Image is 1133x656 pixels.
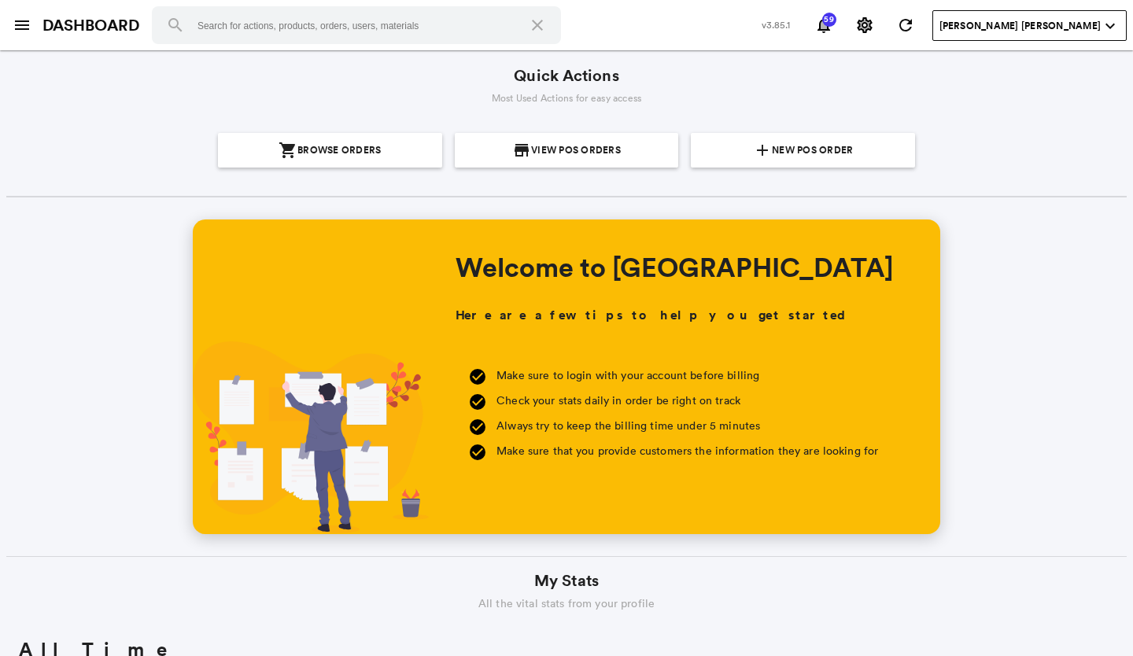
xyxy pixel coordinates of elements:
md-icon: settings [855,16,874,35]
md-icon: close [528,16,547,35]
md-icon: notifications [814,16,833,35]
md-icon: expand_more [1101,17,1120,35]
a: {{action.icon}}New POS Order [691,133,915,168]
md-icon: check_circle [468,418,487,437]
p: Make sure that you provide customers the information they are looking for [496,441,878,460]
md-icon: {{action.icon}} [512,141,531,160]
p: Always try to keep the billing time under 5 minutes [496,416,878,435]
button: Notifications [808,9,840,41]
button: Settings [849,9,880,41]
button: Clear [519,6,556,44]
md-icon: check_circle [468,443,487,462]
span: All the vital stats from your profile [478,595,655,611]
md-icon: search [166,16,185,35]
p: Check your stats daily in order be right on track [496,391,878,410]
button: Refresh State [890,9,921,41]
span: v3.85.1 [762,18,791,31]
span: New POS Order [772,133,853,168]
p: Make sure to login with your account before billing [496,366,878,385]
span: My Stats [534,569,599,592]
input: Search for actions, products, orders, users, materials [152,6,561,44]
a: {{action.icon}}Browse Orders [218,133,442,168]
md-icon: {{action.icon}} [279,141,297,160]
button: open sidebar [6,9,38,41]
span: Browse Orders [297,133,381,168]
h3: Here are a few tips to help you get started [456,306,850,325]
md-icon: check_circle [468,367,487,386]
button: User [932,10,1127,41]
a: {{action.icon}}View POS Orders [455,133,679,168]
md-icon: {{action.icon}} [753,141,772,160]
span: View POS Orders [531,133,621,168]
md-icon: menu [13,16,31,35]
span: 59 [821,16,837,24]
a: DASHBOARD [42,14,139,37]
span: Quick Actions [514,64,618,87]
span: Most Used Actions for easy access [492,91,642,105]
span: [PERSON_NAME] [PERSON_NAME] [939,19,1101,33]
h1: Welcome to [GEOGRAPHIC_DATA] [456,251,894,282]
button: Search [157,6,194,44]
md-icon: check_circle [468,392,487,411]
md-icon: refresh [896,16,915,35]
